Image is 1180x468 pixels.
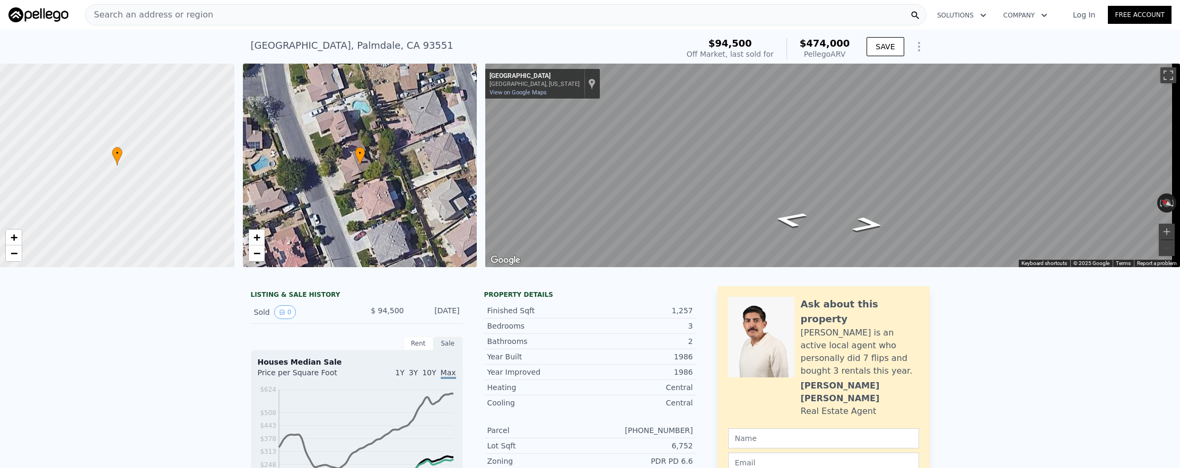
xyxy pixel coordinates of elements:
[11,231,18,244] span: +
[485,64,1180,267] div: Map
[8,7,68,22] img: Pellego
[260,422,276,429] tspan: $443
[253,246,260,260] span: −
[487,367,590,377] div: Year Improved
[254,305,348,319] div: Sold
[112,148,123,158] span: •
[487,351,590,362] div: Year Built
[487,425,590,436] div: Parcel
[487,398,590,408] div: Cooling
[371,306,404,315] span: $ 94,500
[1157,195,1177,211] button: Reset the view
[487,305,590,316] div: Finished Sqft
[274,305,296,319] button: View historical data
[590,336,693,347] div: 2
[590,440,693,451] div: 6,752
[759,208,821,231] path: Go North, Gainsborough Dr
[395,368,404,377] span: 1Y
[355,147,365,165] div: •
[590,382,693,393] div: Central
[488,253,523,267] a: Open this area in Google Maps (opens a new window)
[800,38,850,49] span: $474,000
[800,49,850,59] div: Pellego ARV
[85,8,213,21] span: Search an address or region
[1060,10,1108,20] a: Log In
[1157,193,1163,213] button: Rotate counterclockwise
[709,38,752,49] span: $94,500
[11,246,18,260] span: −
[487,440,590,451] div: Lot Sqft
[801,405,877,418] div: Real Estate Agent
[908,36,930,57] button: Show Options
[112,147,123,165] div: •
[590,456,693,466] div: PDR PD 6.6
[404,337,433,350] div: Rent
[441,368,456,379] span: Max
[249,229,265,245] a: Zoom in
[867,37,904,56] button: SAVE
[1159,224,1175,240] button: Zoom in
[1073,260,1109,266] span: © 2025 Google
[249,245,265,261] a: Zoom out
[260,448,276,455] tspan: $313
[433,337,463,350] div: Sale
[490,89,547,96] a: View on Google Maps
[801,326,919,377] div: [PERSON_NAME] is an active local agent who personally did 7 flips and bought 3 rentals this year.
[590,425,693,436] div: [PHONE_NUMBER]
[1137,260,1177,266] a: Report a problem
[490,72,580,81] div: [GEOGRAPHIC_DATA]
[422,368,436,377] span: 10Y
[487,321,590,331] div: Bedrooms
[1116,260,1131,266] a: Terms (opens in new tab)
[687,49,774,59] div: Off Market, last sold for
[355,148,365,158] span: •
[839,214,897,236] path: Go South, Gainsborough Dr
[995,6,1056,25] button: Company
[1171,193,1177,213] button: Rotate clockwise
[1021,260,1067,267] button: Keyboard shortcuts
[260,386,276,393] tspan: $624
[590,351,693,362] div: 1986
[258,357,456,367] div: Houses Median Sale
[728,428,919,448] input: Name
[588,78,596,90] a: Show location on map
[487,456,590,466] div: Zoning
[251,290,463,301] div: LISTING & SALE HISTORY
[801,379,919,405] div: [PERSON_NAME] [PERSON_NAME]
[258,367,357,384] div: Price per Square Foot
[590,321,693,331] div: 3
[251,38,453,53] div: [GEOGRAPHIC_DATA] , Palmdale , CA 93551
[490,81,580,87] div: [GEOGRAPHIC_DATA], [US_STATE]
[488,253,523,267] img: Google
[6,229,22,245] a: Zoom in
[484,290,696,299] div: Property details
[1159,240,1175,256] button: Zoom out
[253,231,260,244] span: +
[590,367,693,377] div: 1986
[1160,67,1176,83] button: Toggle fullscreen view
[260,409,276,417] tspan: $508
[413,305,460,319] div: [DATE]
[485,64,1180,267] div: Street View
[590,398,693,408] div: Central
[590,305,693,316] div: 1,257
[6,245,22,261] a: Zoom out
[929,6,995,25] button: Solutions
[487,336,590,347] div: Bathrooms
[1108,6,1172,24] a: Free Account
[260,435,276,443] tspan: $378
[487,382,590,393] div: Heating
[409,368,418,377] span: 3Y
[801,297,919,326] div: Ask about this property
